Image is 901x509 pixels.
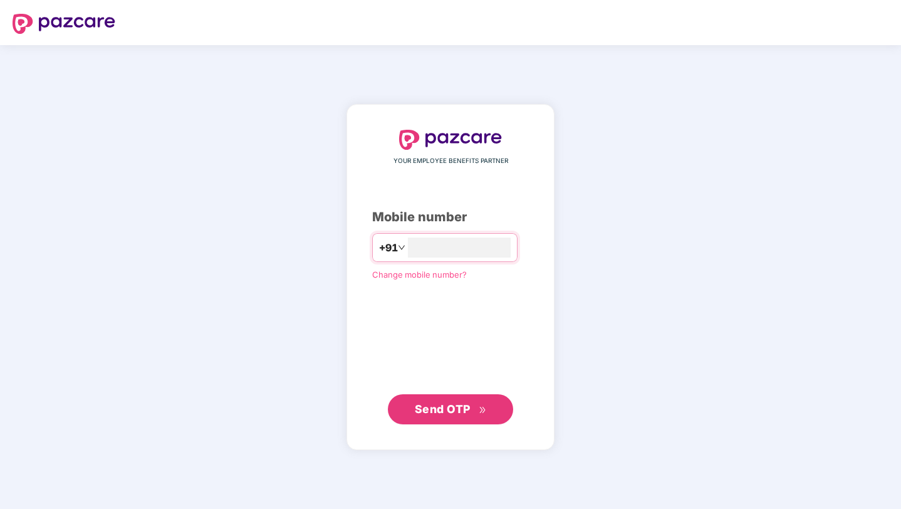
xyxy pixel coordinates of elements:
[388,394,513,424] button: Send OTPdouble-right
[372,270,467,280] a: Change mobile number?
[13,14,115,34] img: logo
[372,207,529,227] div: Mobile number
[379,240,398,256] span: +91
[399,130,502,150] img: logo
[393,156,508,166] span: YOUR EMPLOYEE BENEFITS PARTNER
[398,244,405,251] span: down
[415,402,471,416] span: Send OTP
[479,406,487,414] span: double-right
